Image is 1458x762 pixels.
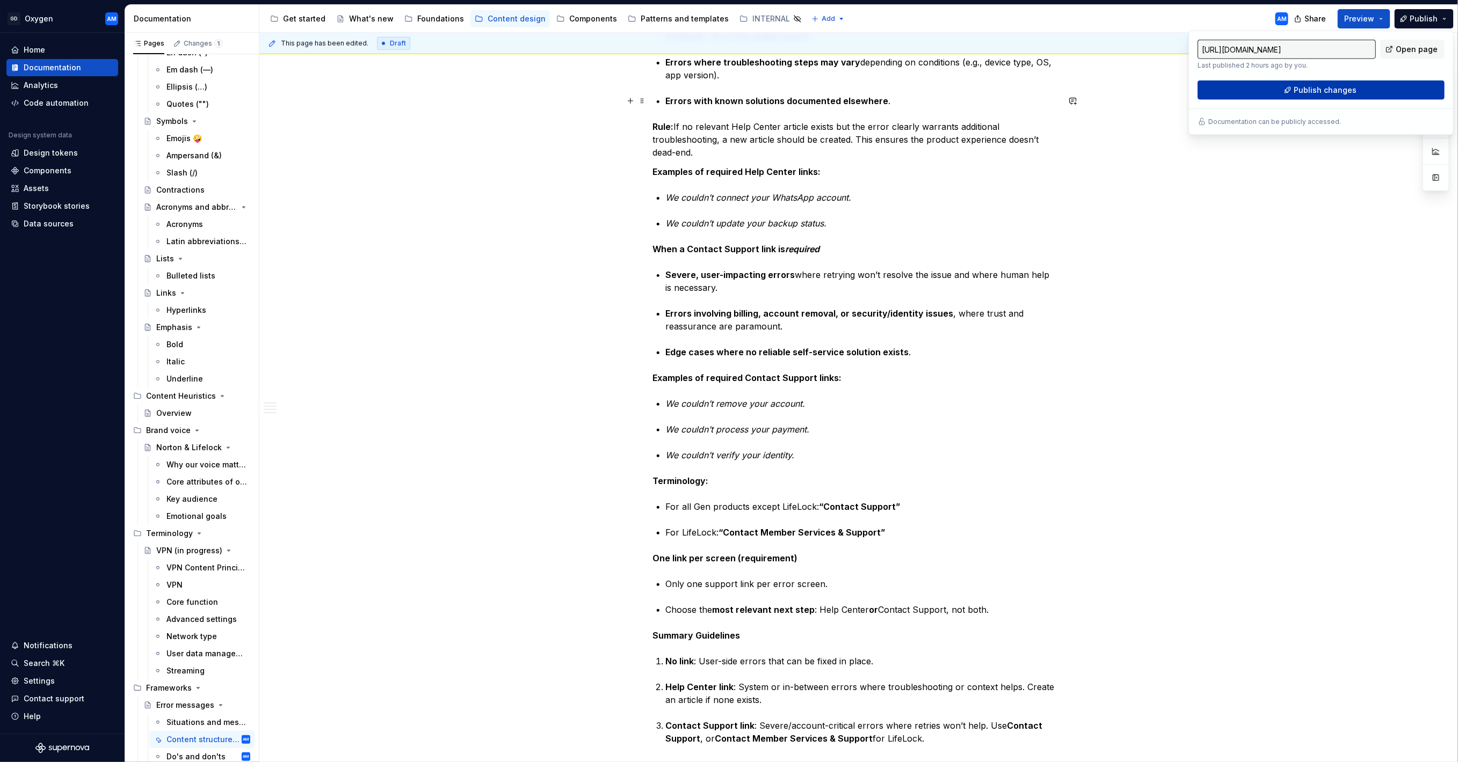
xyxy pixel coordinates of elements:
span: Share [1304,13,1326,24]
span: 1 [214,39,223,48]
a: Symbols [139,113,255,130]
strong: Terminology: [653,475,709,486]
div: Acronyms [166,219,203,230]
strong: When a Contact Support link is [653,244,820,254]
div: Terminology [129,525,255,542]
strong: “Contact Support” [819,501,901,512]
div: Get started [283,13,325,24]
div: Bulleted lists [166,270,215,281]
a: Hyperlinks [149,302,255,319]
div: Core function [166,597,218,607]
a: Norton & Lifelock [139,439,255,456]
strong: Examples of required Contact Support links: [653,372,842,383]
div: Situations and messaging recipes [166,717,248,728]
strong: Errors involving billing, account removal, or security/identity issues [666,308,954,319]
div: Changes [184,39,223,48]
div: Components [569,13,617,24]
a: Emojis 🤪 [149,130,255,147]
span: Open page [1396,44,1438,55]
div: Content structure and guidelines [166,734,240,745]
p: Last published 2 hours ago by you. [1198,61,1376,70]
div: Frameworks [146,683,192,693]
em: We couldn’t update your backup status. [666,218,827,229]
div: Key audience [166,494,217,504]
strong: Summary Guidelines [653,630,741,641]
div: Terminology [146,528,193,539]
a: Streaming [149,662,255,679]
a: VPN [149,576,255,594]
a: Emphasis [139,319,255,336]
span: Publish changes [1294,85,1357,96]
p: . [666,94,1059,107]
strong: Contact Support link [666,720,755,731]
a: Bulleted lists [149,267,255,284]
strong: Errors where troubleshooting steps may vary [666,57,861,68]
a: Settings [6,672,118,690]
button: Preview [1338,9,1390,28]
div: Frameworks [129,679,255,697]
div: Hyperlinks [166,305,206,316]
strong: Severe, user-impacting errors [666,269,795,280]
div: Documentation [134,13,255,24]
a: Ellipsis (…) [149,78,255,96]
button: Contact support [6,690,118,707]
div: Content Heuristics [146,391,216,401]
a: Network type [149,628,255,645]
em: We couldn’t verify your identity. [666,450,795,460]
div: Analytics [24,80,58,91]
p: If no relevant Help Center article exists but the error clearly warrants additional troubleshooti... [653,120,1059,159]
a: Quotes ("") [149,96,255,113]
a: VPN (in progress) [139,542,255,559]
div: Overview [156,408,192,419]
a: User data management [149,645,255,662]
div: Italic [166,356,185,367]
div: AM [243,734,249,745]
button: Help [6,708,118,725]
div: Contractions [156,185,205,195]
span: Publish [1410,13,1438,24]
button: Add [808,11,848,26]
a: Italic [149,353,255,370]
div: Norton & Lifelock [156,442,222,453]
a: Overview [139,405,255,422]
a: Bold [149,336,255,353]
a: Acronyms [149,216,255,233]
div: VPN Content Principles [166,562,248,573]
div: Quotes ("") [166,99,209,109]
div: Data sources [24,218,74,229]
strong: most relevant next step [713,604,815,615]
div: Content Heuristics [129,387,255,405]
p: depending on conditions (e.g., device type, OS, app version). [666,56,1059,82]
div: AM [107,14,117,23]
p: , where trust and reassurance are paramount. [666,307,1059,333]
button: GDOxygenAM [2,7,122,30]
em: We couldn’t process your payment. [666,424,810,435]
div: GD [8,12,20,25]
div: Storybook stories [24,201,90,211]
p: For all Gen products except LifeLock: [666,500,1059,513]
a: Home [6,41,118,58]
em: required [786,244,820,254]
a: Advanced settings [149,611,255,628]
div: Components [24,165,71,176]
strong: Contact Member Services & Support [715,733,873,744]
button: Publish [1395,9,1454,28]
div: Emojis 🤪 [166,133,202,144]
div: Oxygen [25,13,53,24]
a: Em dash (—) [149,61,255,78]
a: Analytics [6,77,118,94]
div: Streaming [166,665,205,676]
div: Slash (/) [166,167,198,178]
strong: Examples of required Help Center links: [653,166,821,177]
a: Latin abbreviations (e.g. / i.e.) [149,233,255,250]
div: Notifications [24,640,72,651]
div: Documentation [24,62,81,73]
em: We couldn’t connect your WhatsApp account. [666,192,852,203]
div: Symbols [156,116,188,127]
strong: Help Center link [666,682,734,692]
div: Search ⌘K [24,658,64,669]
a: Components [6,162,118,179]
div: Core attributes of our brand voice [166,477,248,487]
div: Acronyms and abbreviations [156,202,237,213]
div: Underline [166,373,203,384]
